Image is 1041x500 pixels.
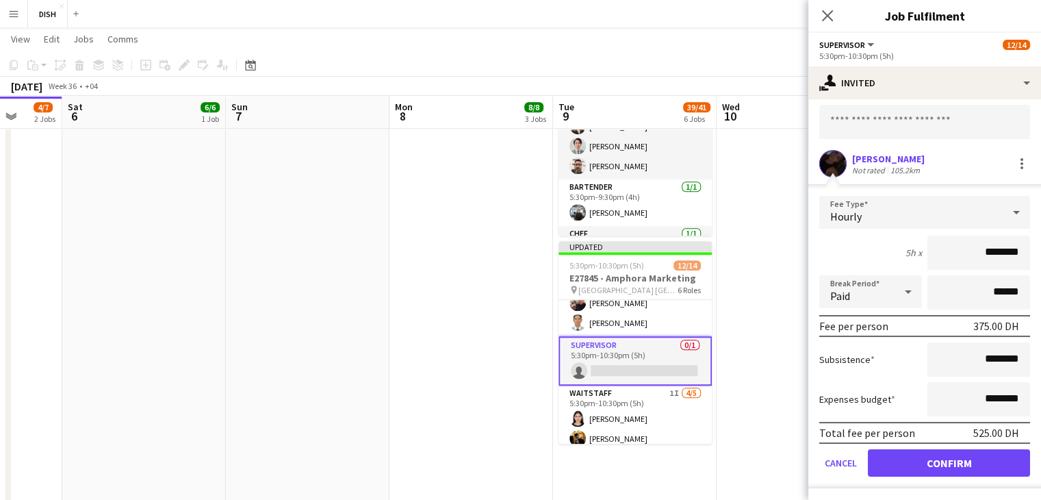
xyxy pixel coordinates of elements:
span: Hourly [830,210,862,223]
div: 3 Jobs [525,114,546,124]
span: 6 Roles [678,285,701,295]
div: 2 Jobs [34,114,55,124]
app-job-card: 5:00pm-9:30pm (4h30m)8/8E28452 - The Purple Chair (Perfume Brand - Dinner) Belverde Art space, [P... [558,33,712,236]
div: 525.00 DH [973,426,1019,440]
span: 12/14 [673,260,701,271]
button: Cancel [819,449,862,477]
div: Not rated [852,165,888,175]
span: 6/6 [201,102,220,112]
div: Fee per person [819,319,888,333]
app-card-role: Bartender1/15:30pm-9:30pm (4h)[PERSON_NAME] [558,179,712,226]
h3: Job Fulfilment [808,7,1041,25]
span: 4/7 [34,102,53,112]
app-card-role: Admin3/35:00pm-5:30pm (30m)[PERSON_NAME][PERSON_NAME][PERSON_NAME] [558,93,712,179]
span: 7 [229,108,248,124]
span: Paid [830,289,850,303]
span: View [11,33,30,45]
div: Updated [558,241,712,252]
div: 5h x [905,247,922,259]
label: Expenses budget [819,393,895,405]
span: 10 [720,108,740,124]
app-card-role: Supervisor0/15:30pm-10:30pm (5h) [558,336,712,386]
span: 8 [393,108,413,124]
span: 9 [556,108,574,124]
a: View [5,30,36,48]
button: Supervisor [819,40,876,50]
span: Wed [722,101,740,113]
div: 375.00 DH [973,319,1019,333]
div: Invited [808,66,1041,99]
a: Edit [38,30,65,48]
div: 5:30pm-10:30pm (5h) [819,51,1030,61]
span: 5:30pm-10:30pm (5h) [569,260,644,271]
div: 105.2km [888,165,923,175]
div: Total fee per person [819,426,915,440]
div: 6 Jobs [684,114,710,124]
span: 12/14 [1003,40,1030,50]
span: 8/8 [524,102,543,112]
span: Supervisor [819,40,865,50]
h3: E27845 - Amphora Marketing [558,272,712,284]
app-card-role: Chef1/1 [558,226,712,273]
span: 39/41 [683,102,710,112]
label: Subsistence [819,353,875,366]
button: DISH [28,1,68,27]
span: Sun [231,101,248,113]
span: Jobs [73,33,94,45]
div: [PERSON_NAME] [852,153,925,165]
a: Comms [102,30,144,48]
div: +04 [85,81,98,91]
span: Week 36 [45,81,79,91]
app-job-card: Updated5:30pm-10:30pm (5h)12/14E27845 - Amphora Marketing [GEOGRAPHIC_DATA] [GEOGRAPHIC_DATA]6 Ro... [558,241,712,444]
span: Edit [44,33,60,45]
span: Sat [68,101,83,113]
span: 6 [66,108,83,124]
span: Mon [395,101,413,113]
span: [GEOGRAPHIC_DATA] [GEOGRAPHIC_DATA] [578,285,678,295]
div: 1 Job [201,114,219,124]
a: Jobs [68,30,99,48]
div: [DATE] [11,79,42,93]
span: Tue [558,101,574,113]
span: Comms [107,33,138,45]
button: Confirm [868,449,1030,477]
